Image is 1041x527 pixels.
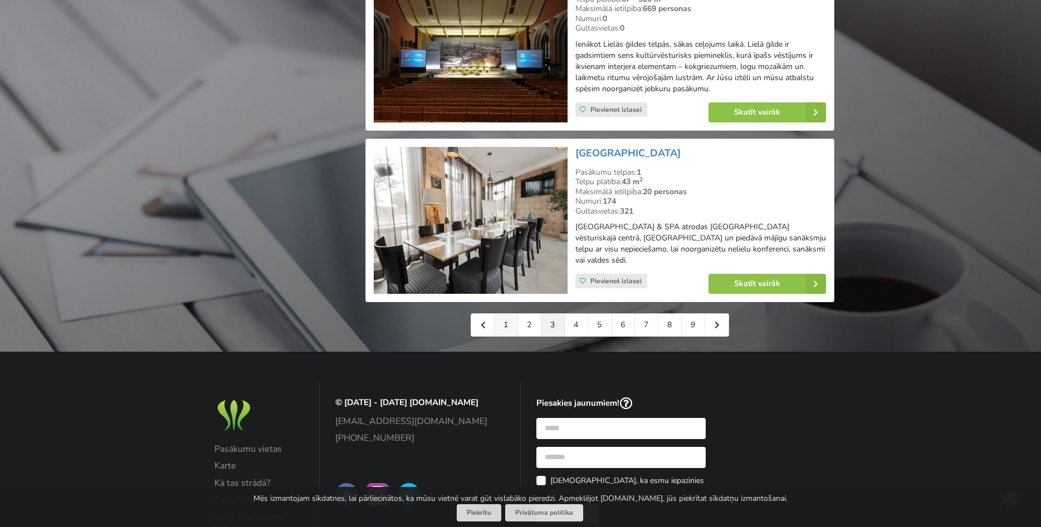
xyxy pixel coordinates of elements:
strong: 669 personas [643,3,691,14]
a: 2 [518,314,541,336]
div: Numuri: [575,14,826,24]
a: 1 [495,314,518,336]
p: Piesakies jaunumiem! [536,397,706,410]
strong: 0 [620,23,624,33]
a: Karte [214,461,304,471]
p: Ienākot Lielās ģildes telpās, sākas ceļojums laikā. Lielā ģilde ir gadsimtiem sens kultūrvēsturis... [575,39,826,95]
a: Skatīt vairāk [708,274,826,294]
strong: 321 [620,206,633,216]
div: Maksimālā ietilpība: [575,187,826,197]
label: [DEMOGRAPHIC_DATA], ka esmu iepazinies ar [536,476,706,495]
strong: 1 [637,167,641,178]
a: 3 [541,314,565,336]
a: [GEOGRAPHIC_DATA] [575,146,681,160]
a: 5 [588,314,612,336]
p: © [DATE] - [DATE] [DOMAIN_NAME] [335,397,505,408]
img: BalticMeetingRooms on Facebook [335,483,358,505]
img: BalticMeetingRooms on Instagram [366,483,389,505]
img: Viesnīca | Rīga | Wellton Riga Hotel & SPA [374,147,567,294]
a: 4 [565,314,588,336]
div: Gultasvietas: [575,206,826,216]
div: Maksimālā ietilpība: [575,4,826,14]
a: Privātuma politika [557,485,619,495]
a: [EMAIL_ADDRESS][DOMAIN_NAME] [335,416,505,426]
strong: 43 m [622,176,643,187]
span: Pievienot izlasei [590,277,642,285]
strong: 174 [603,196,616,206]
a: 8 [658,314,682,336]
a: Skatīt vairāk [708,102,826,122]
a: Privātuma politika [505,504,583,521]
a: [PHONE_NUMBER] [335,433,505,443]
strong: 0 [603,13,607,24]
button: Piekrītu [457,504,501,521]
a: 9 [682,314,705,336]
div: Numuri: [575,196,826,206]
span: Pievienot izlasei [590,105,642,114]
p: [GEOGRAPHIC_DATA] & SPA atrodas [GEOGRAPHIC_DATA] vēsturiskajā centrā, [GEOGRAPHIC_DATA] un piedā... [575,221,826,266]
a: 6 [612,314,635,336]
a: 7 [635,314,658,336]
a: Pasākumu vietas [214,444,304,454]
img: BalticMeetingRooms on Twitter [398,483,420,505]
a: Kā tas strādā? [214,478,304,488]
div: Gultasvietas: [575,23,826,33]
div: Telpu platība: [575,177,826,187]
img: Baltic Meeting Rooms [214,397,253,434]
strong: 20 personas [643,186,687,197]
sup: 2 [639,175,643,184]
div: Pasākumu telpas: [575,168,826,178]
